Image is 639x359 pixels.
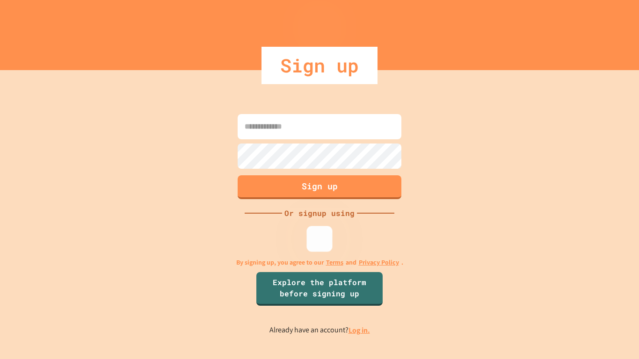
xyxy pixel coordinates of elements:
a: Explore the platform before signing up [256,272,383,306]
img: google-icon.svg [312,231,327,247]
button: Sign up [238,175,401,199]
p: By signing up, you agree to our and . [236,258,403,267]
p: Already have an account? [269,324,370,336]
div: Or signup using [282,208,357,219]
a: Log in. [349,325,370,335]
a: Terms [326,258,343,267]
a: Privacy Policy [359,258,399,267]
div: Sign up [261,47,378,84]
img: Logo.svg [310,14,329,37]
